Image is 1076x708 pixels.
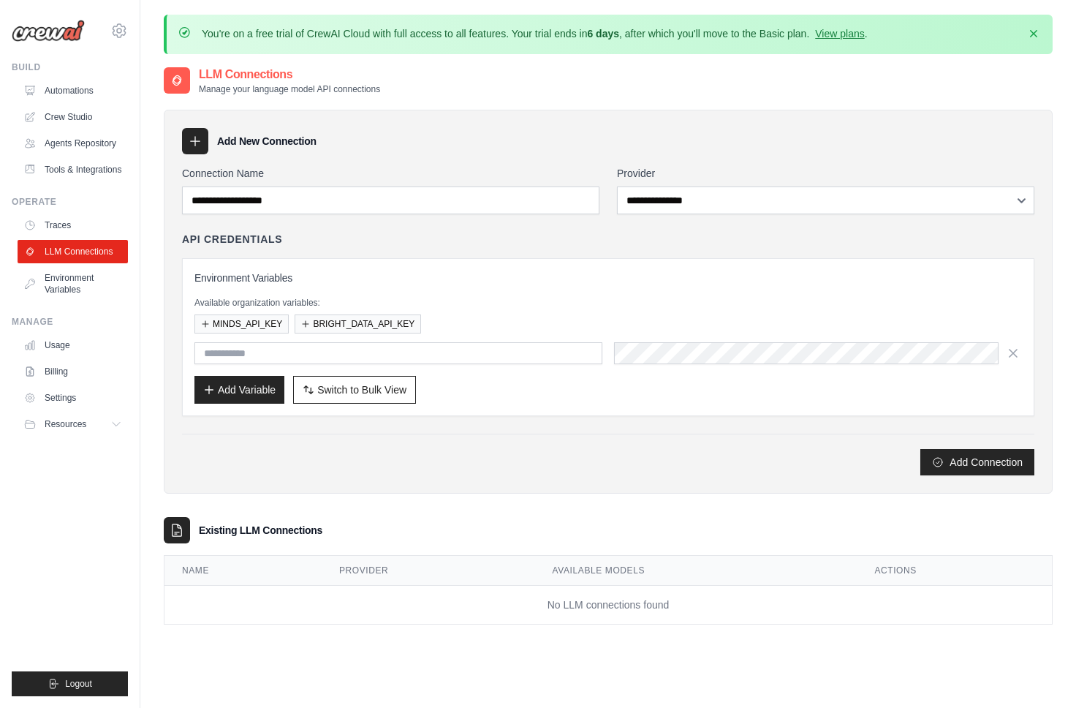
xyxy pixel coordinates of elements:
th: Available Models [535,556,857,586]
a: Agents Repository [18,132,128,155]
div: Manage [12,316,128,328]
span: Resources [45,418,86,430]
span: Logout [65,678,92,690]
a: Tools & Integrations [18,158,128,181]
p: Available organization variables: [194,297,1022,309]
button: Add Variable [194,376,284,404]
a: Crew Studio [18,105,128,129]
div: Operate [12,196,128,208]
button: Logout [12,671,128,696]
th: Provider [322,556,535,586]
a: View plans [815,28,864,39]
a: LLM Connections [18,240,128,263]
a: Environment Variables [18,266,128,301]
th: Actions [857,556,1052,586]
th: Name [164,556,322,586]
h2: LLM Connections [199,66,380,83]
label: Provider [617,166,1034,181]
button: MINDS_API_KEY [194,315,289,334]
button: Switch to Bulk View [293,376,416,404]
p: You're on a free trial of CrewAI Cloud with full access to all features. Your trial ends in , aft... [202,26,868,41]
div: Build [12,61,128,73]
a: Usage [18,334,128,357]
h3: Environment Variables [194,271,1022,285]
a: Settings [18,386,128,410]
button: Add Connection [920,449,1034,475]
a: Automations [18,79,128,102]
h3: Existing LLM Connections [199,523,322,538]
span: Switch to Bulk View [317,383,406,397]
a: Traces [18,214,128,237]
h4: API Credentials [182,232,282,246]
button: BRIGHT_DATA_API_KEY [295,315,421,334]
iframe: Chat Widget [1003,638,1076,708]
h3: Add New Connection [217,134,317,148]
label: Connection Name [182,166,599,181]
strong: 6 days [587,28,619,39]
img: Logo [12,20,85,42]
a: Billing [18,360,128,383]
button: Resources [18,413,128,436]
td: No LLM connections found [164,586,1052,625]
p: Manage your language model API connections [199,83,380,95]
